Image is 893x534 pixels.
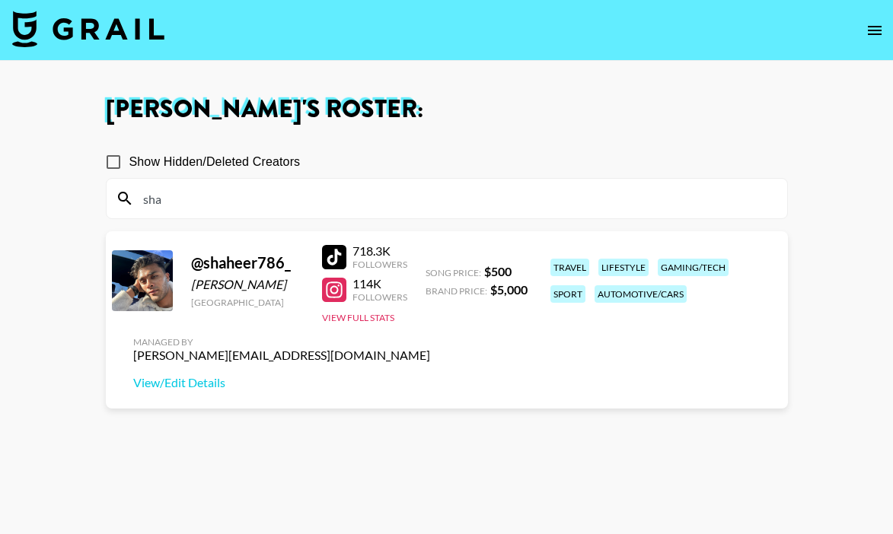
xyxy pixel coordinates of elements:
[191,277,304,292] div: [PERSON_NAME]
[133,375,430,390] a: View/Edit Details
[490,282,528,297] strong: $ 5,000
[860,15,890,46] button: open drawer
[426,267,481,278] span: Song Price:
[484,264,512,278] strong: $ 500
[595,285,687,303] div: automotive/cars
[191,297,304,308] div: [GEOGRAPHIC_DATA]
[352,259,407,270] div: Followers
[133,348,430,363] div: [PERSON_NAME][EMAIL_ADDRESS][DOMAIN_NAME]
[129,153,301,171] span: Show Hidden/Deleted Creators
[133,336,430,348] div: Managed By
[352,291,407,303] div: Followers
[550,285,585,303] div: sport
[134,186,778,211] input: Search by User Name
[658,259,729,276] div: gaming/tech
[352,243,407,259] div: 718.3K
[550,259,589,276] div: travel
[322,312,394,323] button: View Full Stats
[352,276,407,291] div: 114K
[598,259,649,276] div: lifestyle
[426,285,487,297] span: Brand Price:
[12,11,164,47] img: Grail Talent
[106,97,788,122] h1: [PERSON_NAME] 's Roster:
[191,253,304,272] div: @ shaheer786_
